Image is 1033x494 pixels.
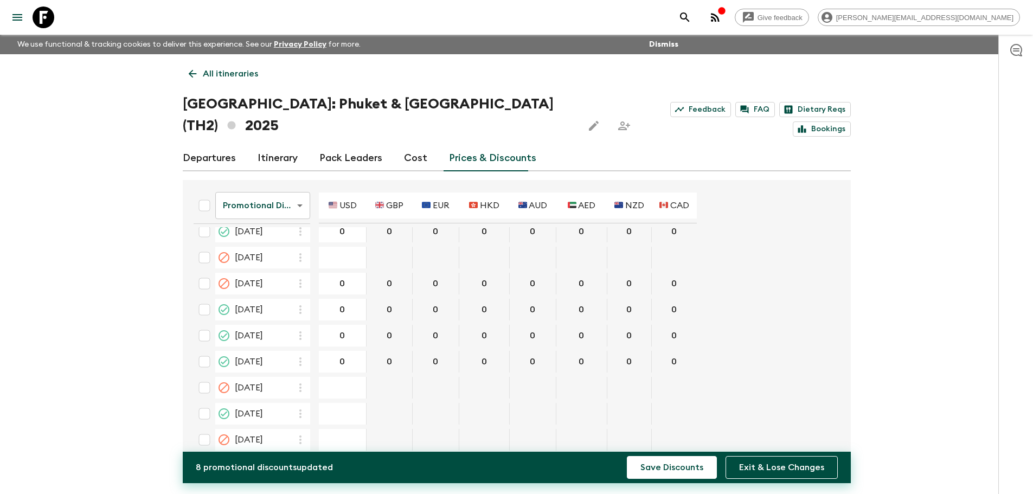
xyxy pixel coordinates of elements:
button: 0 [372,351,407,373]
svg: Cancelled [217,251,230,264]
button: 0 [418,273,453,294]
div: 13 Nov 2025; 🇨🇦 CAD [652,403,697,425]
button: Edit this itinerary [583,115,605,137]
p: 🇭🇰 HKD [469,199,499,212]
div: 13 Nov 2025; 🇦🇺 AUD [510,403,556,425]
div: 15 Nov 2025; 🇭🇰 HKD [459,429,510,451]
p: We use functional & tracking cookies to deliver this experience. See our for more. [13,35,365,54]
span: [DATE] [235,329,263,342]
button: 0 [467,351,502,373]
button: Save Discounts [627,456,717,479]
p: 🇬🇧 GBP [375,199,403,212]
div: 09 Oct 2025; 🇨🇦 CAD [652,247,697,268]
div: 08 Nov 2025; 🇦🇪 AED [556,377,607,399]
div: 08 Nov 2025; 🇺🇸 USD [319,377,367,399]
button: 0 [467,273,502,294]
button: 0 [418,325,453,347]
a: Departures [183,145,236,171]
div: 06 Nov 2025; 🇺🇸 USD [319,351,367,373]
div: 16 Oct 2025; 🇭🇰 HKD [459,273,510,294]
div: 02 Oct 2025; 🇦🇪 AED [556,221,607,242]
div: 02 Oct 2025; 🇨🇦 CAD [652,221,697,242]
div: 08 Nov 2025; 🇪🇺 EUR [413,377,459,399]
a: Bookings [793,121,851,137]
button: 0 [564,325,599,347]
div: 16 Oct 2025; 🇨🇦 CAD [652,273,697,294]
span: [DATE] [235,303,263,316]
button: 0 [372,221,407,242]
a: Cost [404,145,427,171]
svg: Cancelled [217,277,230,290]
div: 23 Oct 2025; 🇦🇪 AED [556,299,607,320]
p: 8 promotional discount s updated [196,461,333,474]
div: 09 Oct 2025; 🇪🇺 EUR [413,247,459,268]
div: 16 Oct 2025; 🇺🇸 USD [319,273,367,294]
a: Privacy Policy [274,41,326,48]
div: 09 Oct 2025; 🇦🇺 AUD [510,247,556,268]
button: 0 [515,325,550,347]
div: 16 Oct 2025; 🇪🇺 EUR [413,273,459,294]
div: Select all [194,195,215,216]
div: 15 Nov 2025; 🇳🇿 NZD [607,429,652,451]
button: 0 [515,351,550,373]
button: 0 [418,221,453,242]
div: 13 Nov 2025; 🇦🇪 AED [556,403,607,425]
svg: Sold Out [217,355,230,368]
button: 0 [467,221,502,242]
button: Exit & Lose Changes [726,456,838,479]
a: Prices & Discounts [449,145,536,171]
div: 02 Oct 2025; 🇳🇿 NZD [607,221,652,242]
div: 09 Oct 2025; 🇺🇸 USD [319,247,367,268]
div: 06 Nov 2025; 🇭🇰 HKD [459,351,510,373]
div: 08 Nov 2025; 🇦🇺 AUD [510,377,556,399]
svg: Guaranteed [217,407,230,420]
button: 0 [467,325,502,347]
a: All itineraries [183,63,264,85]
div: 08 Nov 2025; 🇳🇿 NZD [607,377,652,399]
div: 15 Nov 2025; 🇺🇸 USD [319,429,367,451]
div: 15 Nov 2025; 🇦🇺 AUD [510,429,556,451]
h1: [GEOGRAPHIC_DATA]: Phuket & [GEOGRAPHIC_DATA] (TH2) 2025 [183,93,574,137]
div: 02 Oct 2025; 🇪🇺 EUR [413,221,459,242]
button: 0 [418,299,453,320]
button: 0 [467,299,502,320]
div: 06 Nov 2025; 🇦🇪 AED [556,351,607,373]
button: 0 [612,351,646,373]
button: 0 [515,221,550,242]
button: 0 [372,325,407,347]
div: 13 Nov 2025; 🇺🇸 USD [319,403,367,425]
span: [DATE] [235,407,263,420]
div: 13 Nov 2025; 🇬🇧 GBP [367,403,413,425]
div: 13 Nov 2025; 🇳🇿 NZD [607,403,652,425]
div: 23 Oct 2025; 🇺🇸 USD [319,299,367,320]
div: 09 Oct 2025; 🇳🇿 NZD [607,247,652,268]
a: Pack Leaders [319,145,382,171]
button: search adventures [674,7,696,28]
button: 0 [515,299,550,320]
div: 23 Oct 2025; 🇨🇦 CAD [652,299,697,320]
button: 0 [564,221,599,242]
p: 🇳🇿 NZD [614,199,644,212]
div: 09 Oct 2025; 🇦🇪 AED [556,247,607,268]
div: 16 Oct 2025; 🇦🇺 AUD [510,273,556,294]
div: 09 Oct 2025; 🇬🇧 GBP [367,247,413,268]
a: Give feedback [735,9,809,26]
a: Feedback [670,102,731,117]
button: 0 [515,273,550,294]
div: 15 Nov 2025; 🇪🇺 EUR [413,429,459,451]
button: 0 [418,351,453,373]
div: 16 Oct 2025; 🇬🇧 GBP [367,273,413,294]
button: 0 [612,221,646,242]
div: 30 Oct 2025; 🇳🇿 NZD [607,325,652,347]
div: 23 Oct 2025; 🇦🇺 AUD [510,299,556,320]
button: Dismiss [646,37,681,52]
div: 30 Oct 2025; 🇬🇧 GBP [367,325,413,347]
div: 23 Oct 2025; 🇬🇧 GBP [367,299,413,320]
span: [DATE] [235,355,263,368]
div: 06 Nov 2025; 🇪🇺 EUR [413,351,459,373]
div: 15 Nov 2025; 🇦🇪 AED [556,429,607,451]
p: 🇦🇪 AED [568,199,595,212]
button: 0 [657,221,691,242]
p: 🇦🇺 AUD [518,199,547,212]
button: 0 [325,351,360,373]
